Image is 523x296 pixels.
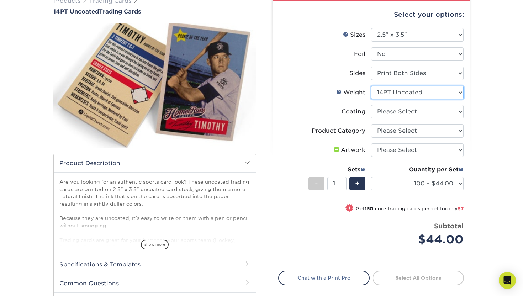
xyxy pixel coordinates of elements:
[365,206,373,211] strong: 150
[53,8,99,15] span: 14PT Uncoated
[355,178,360,189] span: +
[373,271,464,285] a: Select All Options
[141,240,169,249] span: show more
[434,222,464,230] strong: Subtotal
[376,231,464,248] div: $44.00
[349,69,365,78] div: Sides
[332,146,365,154] div: Artwork
[499,272,516,289] div: Open Intercom Messenger
[54,255,256,274] h2: Specifications & Templates
[447,206,464,211] span: only
[354,50,365,58] div: Foil
[336,88,365,97] div: Weight
[54,154,256,172] h2: Product Description
[458,206,464,211] span: $7
[53,16,256,156] img: 14PT Uncoated 01
[342,107,365,116] div: Coating
[356,206,464,213] small: Get more trading cards per set for
[53,8,256,15] a: 14PT UncoatedTrading Cards
[278,271,370,285] a: Chat with a Print Pro
[349,205,350,212] span: !
[53,8,256,15] h1: Trading Cards
[59,178,250,258] p: Are you looking for an authentic sports card look? These uncoated trading cards are printed on 2....
[312,127,365,135] div: Product Category
[315,178,318,189] span: -
[371,165,464,174] div: Quantity per Set
[343,31,365,39] div: Sizes
[278,1,464,28] div: Select your options:
[54,274,256,292] h2: Common Questions
[308,165,365,174] div: Sets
